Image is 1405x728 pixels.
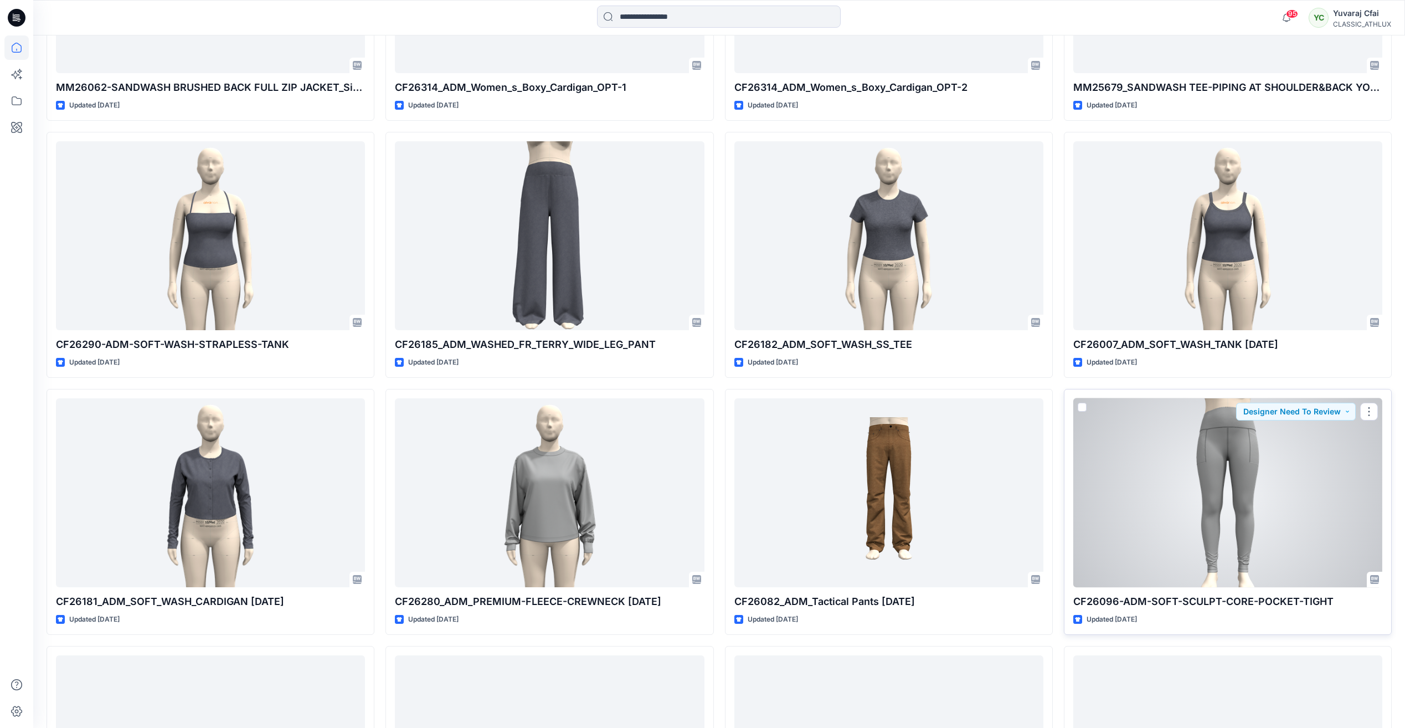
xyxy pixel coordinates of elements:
p: CF26314_ADM_Women_s_Boxy_Cardigan_OPT-1 [395,80,704,95]
span: 95 [1286,9,1298,18]
p: MM25679_SANDWASH TEE-PIPING AT SHOULDER&BACK YOKE [1073,80,1382,95]
p: Updated [DATE] [408,357,459,368]
p: CF26185_ADM_WASHED_FR_TERRY_WIDE_LEG_PANT [395,337,704,352]
a: CF26007_ADM_SOFT_WASH_TANK 11OCT25 [1073,141,1382,330]
a: CF26290-ADM-SOFT-WASH-STRAPLESS-TANK [56,141,365,330]
a: CF26182_ADM_SOFT_WASH_SS_TEE [734,141,1043,330]
p: CF26096-ADM-SOFT-SCULPT-CORE-POCKET-TIGHT [1073,594,1382,609]
p: Updated [DATE] [69,100,120,111]
p: Updated [DATE] [1087,357,1137,368]
p: Updated [DATE] [748,100,798,111]
p: CF26290-ADM-SOFT-WASH-STRAPLESS-TANK [56,337,365,352]
div: YC [1309,8,1329,28]
div: Yuvaraj Cfai [1333,7,1391,20]
p: MM26062-SANDWASH BRUSHED BACK FULL ZIP JACKET_Size Set [56,80,365,95]
p: CF26007_ADM_SOFT_WASH_TANK [DATE] [1073,337,1382,352]
div: CLASSIC_ATHLUX [1333,20,1391,28]
a: CF26096-ADM-SOFT-SCULPT-CORE-POCKET-TIGHT [1073,398,1382,587]
p: Updated [DATE] [69,614,120,626]
p: CF26314_ADM_Women_s_Boxy_Cardigan_OPT-2 [734,80,1043,95]
p: Updated [DATE] [748,357,798,368]
p: Updated [DATE] [1087,100,1137,111]
p: Updated [DATE] [1087,614,1137,626]
p: Updated [DATE] [69,357,120,368]
a: CF26181_ADM_SOFT_WASH_CARDIGAN 11OCT25 [56,398,365,587]
p: Updated [DATE] [408,614,459,626]
a: CF26280_ADM_PREMIUM-FLEECE-CREWNECK 11OCT25 [395,398,704,587]
p: CF26280_ADM_PREMIUM-FLEECE-CREWNECK [DATE] [395,594,704,609]
a: CF26185_ADM_WASHED_FR_TERRY_WIDE_LEG_PANT [395,141,704,330]
p: Updated [DATE] [748,614,798,626]
p: Updated [DATE] [408,100,459,111]
p: CF26182_ADM_SOFT_WASH_SS_TEE [734,337,1043,352]
p: CF26082_ADM_Tactical Pants [DATE] [734,594,1043,609]
p: CF26181_ADM_SOFT_WASH_CARDIGAN [DATE] [56,594,365,609]
a: CF26082_ADM_Tactical Pants 10OCT25 [734,398,1043,587]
